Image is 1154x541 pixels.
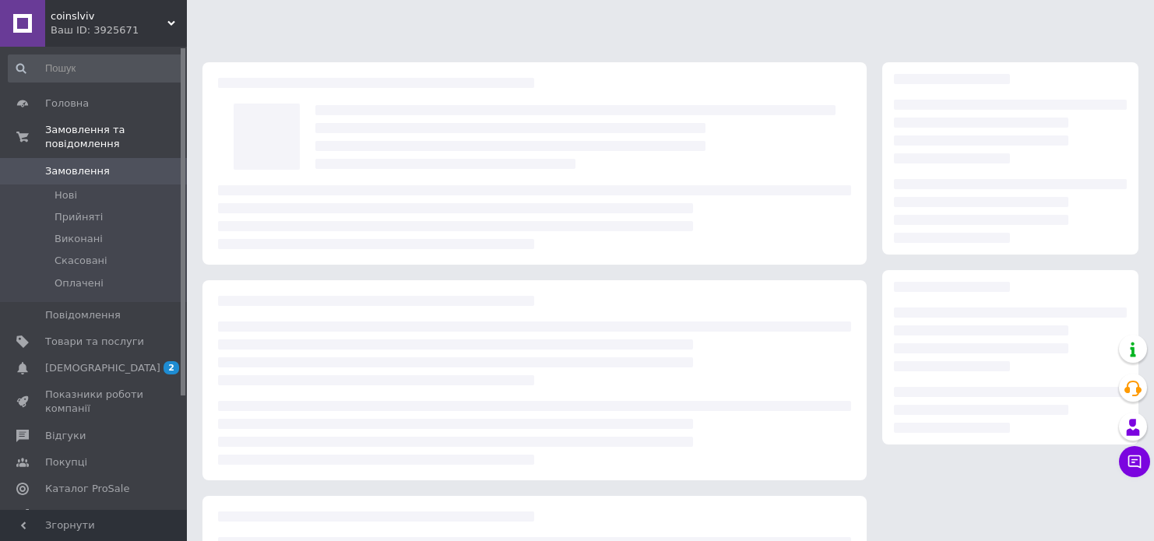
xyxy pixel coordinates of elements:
[45,388,144,416] span: Показники роботи компанії
[1119,446,1150,477] button: Чат з покупцем
[45,123,187,151] span: Замовлення та повідомлення
[51,23,187,37] div: Ваш ID: 3925671
[45,361,160,375] span: [DEMOGRAPHIC_DATA]
[55,232,103,246] span: Виконані
[8,54,184,83] input: Пошук
[45,455,87,469] span: Покупці
[55,210,103,224] span: Прийняті
[55,276,104,290] span: Оплачені
[45,482,129,496] span: Каталог ProSale
[164,361,179,374] span: 2
[55,254,107,268] span: Скасовані
[45,335,144,349] span: Товари та послуги
[51,9,167,23] span: coinslviv
[45,308,121,322] span: Повідомлення
[45,97,89,111] span: Головна
[55,188,77,202] span: Нові
[45,164,110,178] span: Замовлення
[45,508,99,522] span: Аналітика
[45,429,86,443] span: Відгуки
